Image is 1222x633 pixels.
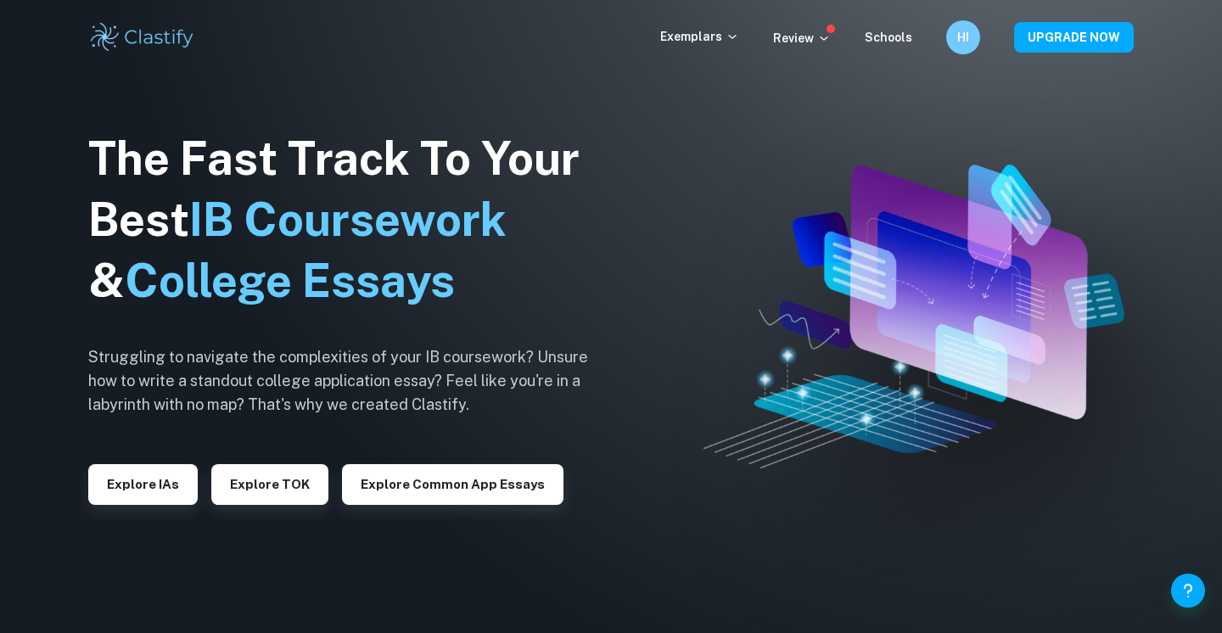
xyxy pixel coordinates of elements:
[88,464,198,505] button: Explore IAs
[865,31,912,44] a: Schools
[660,27,739,46] p: Exemplars
[773,29,831,48] p: Review
[1171,574,1205,608] button: Help and Feedback
[1014,22,1134,53] button: UPGRADE NOW
[211,464,328,505] button: Explore TOK
[88,475,198,491] a: Explore IAs
[88,128,614,311] h1: The Fast Track To Your Best &
[125,254,455,307] span: College Essays
[88,20,196,54] img: Clastify logo
[342,475,563,491] a: Explore Common App essays
[954,28,973,47] h6: HI
[703,165,1124,468] img: Clastify hero
[946,20,980,54] button: HI
[211,475,328,491] a: Explore TOK
[342,464,563,505] button: Explore Common App essays
[189,193,507,246] span: IB Coursework
[88,345,614,417] h6: Struggling to navigate the complexities of your IB coursework? Unsure how to write a standout col...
